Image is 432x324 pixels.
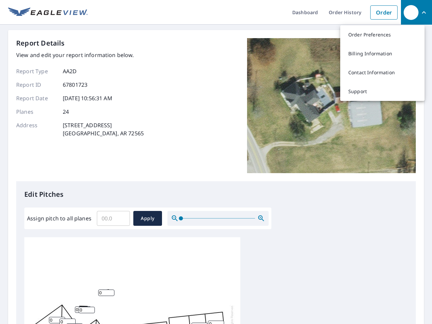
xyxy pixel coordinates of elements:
p: Planes [16,108,57,116]
label: Assign pitch to all planes [27,214,91,222]
p: Address [16,121,57,137]
p: Report Date [16,94,57,102]
img: Top image [247,38,416,173]
p: 67801723 [63,81,87,89]
p: Report Type [16,67,57,75]
button: Apply [133,211,162,226]
a: Support [340,82,425,101]
img: EV Logo [8,7,88,18]
p: View and edit your report information below. [16,51,144,59]
a: Billing Information [340,44,425,63]
a: Contact Information [340,63,425,82]
p: [STREET_ADDRESS] [GEOGRAPHIC_DATA], AR 72565 [63,121,144,137]
p: [DATE] 10:56:31 AM [63,94,112,102]
input: 00.0 [97,209,130,228]
span: Apply [139,214,157,223]
a: Order Preferences [340,25,425,44]
p: 24 [63,108,69,116]
p: Report ID [16,81,57,89]
a: Order [370,5,398,20]
p: Report Details [16,38,65,48]
p: Edit Pitches [24,189,408,199]
p: AA2D [63,67,77,75]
